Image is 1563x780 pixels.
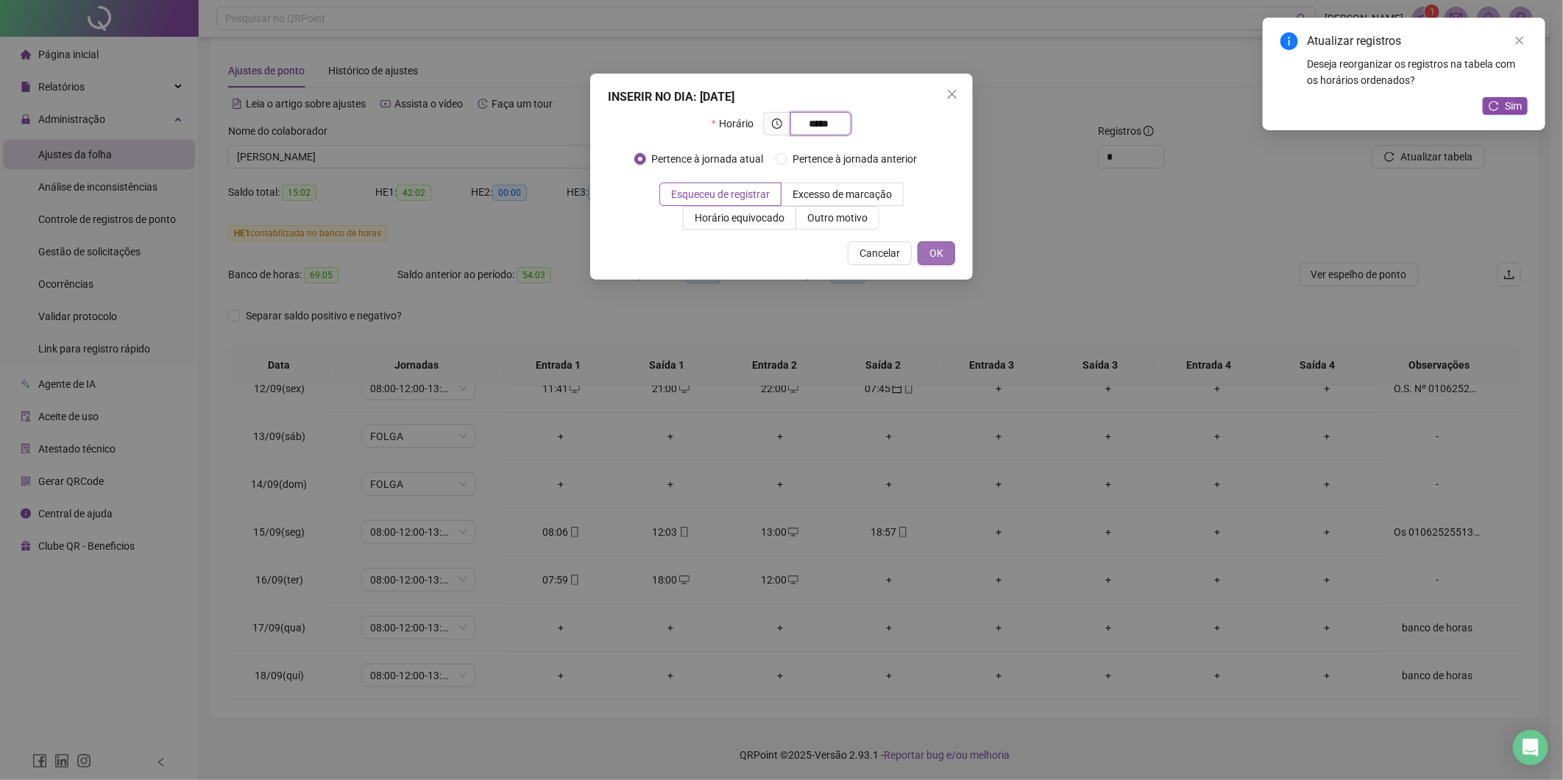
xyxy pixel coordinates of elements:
[929,245,943,261] span: OK
[860,245,900,261] span: Cancelar
[1514,35,1525,46] span: close
[1307,32,1528,50] div: Atualizar registros
[695,212,784,224] span: Horário equivocado
[671,188,770,200] span: Esqueceu de registrar
[1513,730,1548,765] div: Open Intercom Messenger
[772,118,782,129] span: clock-circle
[918,241,955,265] button: OK
[848,241,912,265] button: Cancelar
[712,112,762,135] label: Horário
[1489,101,1499,111] span: reload
[1307,56,1528,88] div: Deseja reorganizar os registros na tabela com os horários ordenados?
[946,88,958,100] span: close
[1505,98,1522,114] span: Sim
[1483,97,1528,115] button: Sim
[1280,32,1298,50] span: info-circle
[940,82,964,106] button: Close
[793,188,892,200] span: Excesso de marcação
[787,151,924,167] span: Pertence à jornada anterior
[1511,32,1528,49] a: Close
[608,88,955,106] div: INSERIR NO DIA : [DATE]
[807,212,868,224] span: Outro motivo
[646,151,770,167] span: Pertence à jornada atual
